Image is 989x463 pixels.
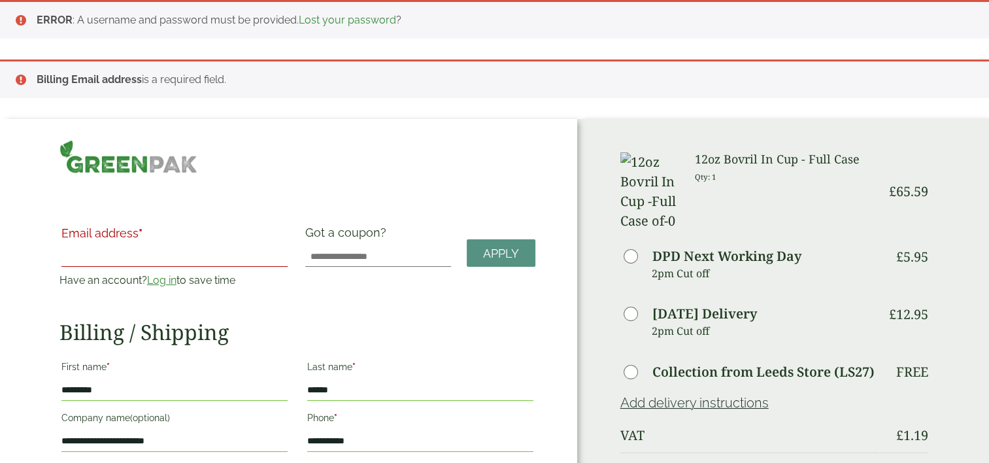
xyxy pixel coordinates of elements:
[61,358,288,380] label: First name
[61,409,288,431] label: Company name
[37,12,968,28] li: : A username and password must be provided. ?
[652,321,880,341] p: 2pm Cut off
[889,305,928,323] bdi: 12.95
[147,274,176,286] a: Log in
[37,72,968,88] li: is a required field.
[307,358,533,380] label: Last name
[307,409,533,431] label: Phone
[483,247,519,261] span: Apply
[896,248,928,266] bdi: 5.95
[299,14,396,26] a: Lost your password
[695,172,716,182] small: Qty: 1
[59,320,535,345] h2: Billing / Shipping
[896,426,928,444] bdi: 1.19
[59,140,197,173] img: GreenPak Supplies
[467,239,535,267] a: Apply
[305,226,392,246] label: Got a coupon?
[107,362,110,372] abbr: required
[37,73,142,86] strong: Billing Email address
[130,413,170,423] span: (optional)
[620,152,679,231] img: 12oz Bovril In Cup -Full Case of-0
[889,182,928,200] bdi: 65.59
[652,250,801,263] label: DPD Next Working Day
[896,248,903,266] span: £
[652,366,875,379] label: Collection from Leeds Store (LS27)
[889,305,896,323] span: £
[896,426,903,444] span: £
[695,152,879,167] h3: 12oz Bovril In Cup - Full Case
[652,264,880,283] p: 2pm Cut off
[61,228,288,246] label: Email address
[652,307,757,320] label: [DATE] Delivery
[37,14,73,26] strong: ERROR
[59,273,290,288] p: Have an account? to save time
[889,182,896,200] span: £
[352,362,356,372] abbr: required
[620,420,880,451] th: VAT
[139,226,142,240] abbr: required
[334,413,337,423] abbr: required
[896,364,928,380] p: Free
[620,395,769,411] a: Add delivery instructions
